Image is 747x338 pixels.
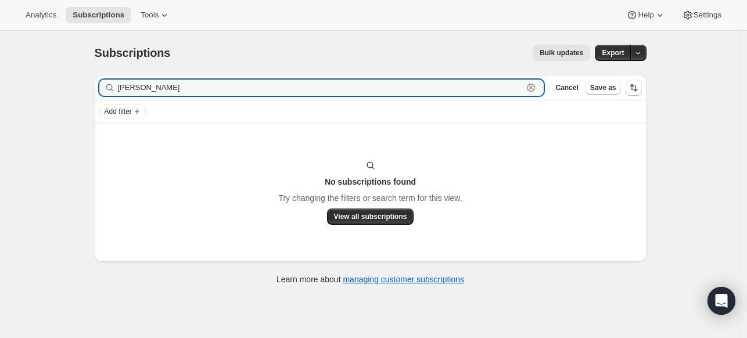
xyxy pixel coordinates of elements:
span: Save as [590,83,616,92]
button: Save as [586,81,621,95]
span: Cancel [555,83,578,92]
a: managing customer subscriptions [343,275,464,284]
button: Subscriptions [66,7,131,23]
span: Subscriptions [95,46,171,59]
button: Export [595,45,631,61]
button: Add filter [99,105,146,118]
p: Learn more about [276,274,464,285]
button: Sort the results [626,80,642,96]
span: Analytics [26,10,56,20]
span: View all subscriptions [334,212,407,221]
span: Help [638,10,653,20]
span: Tools [141,10,159,20]
span: Bulk updates [540,48,583,57]
button: Analytics [19,7,63,23]
button: Help [619,7,672,23]
input: Filter subscribers [118,80,523,96]
span: Export [602,48,624,57]
span: Settings [694,10,721,20]
p: Try changing the filters or search term for this view. [278,192,462,204]
button: Cancel [551,81,583,95]
button: Settings [675,7,728,23]
span: Add filter [105,107,132,116]
span: Subscriptions [73,10,124,20]
h3: No subscriptions found [325,176,416,188]
button: View all subscriptions [327,208,414,225]
button: Bulk updates [533,45,590,61]
div: Open Intercom Messenger [708,287,735,315]
button: Clear [525,82,537,94]
button: Tools [134,7,177,23]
